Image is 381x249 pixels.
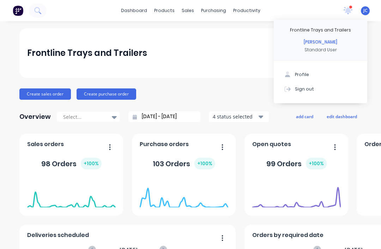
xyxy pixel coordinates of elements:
div: Frontline Trays and Trailers [290,27,351,33]
a: dashboard [117,5,151,16]
button: edit dashboard [322,112,362,121]
div: products [151,5,178,16]
button: Create sales order [19,88,71,100]
div: + 100 % [81,158,102,169]
div: + 100 % [194,158,215,169]
div: Sign out [295,86,314,92]
div: Standard User [304,47,337,53]
span: Sales orders [27,140,64,149]
div: 99 Orders [266,158,327,169]
img: Factory [13,5,23,16]
div: Frontline Trays and Trailers [27,46,147,60]
span: Orders by required date [252,231,323,239]
div: [PERSON_NAME] [304,39,337,45]
button: 4 status selected [209,111,269,122]
span: Purchase orders [140,140,189,149]
div: productivity [230,5,264,16]
div: Overview [19,110,51,124]
button: Create purchase order [77,88,136,100]
div: + 100 % [306,158,327,169]
button: Profile [274,68,367,82]
div: sales [178,5,198,16]
button: add card [291,112,318,121]
div: Profile [295,71,309,78]
div: 4 status selected [213,113,257,120]
span: JC [363,7,368,14]
div: 103 Orders [153,158,215,169]
button: Sign out [274,82,367,96]
span: Open quotes [252,140,291,149]
span: Deliveries scheduled [27,231,89,239]
div: 98 Orders [41,158,102,169]
div: purchasing [198,5,230,16]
